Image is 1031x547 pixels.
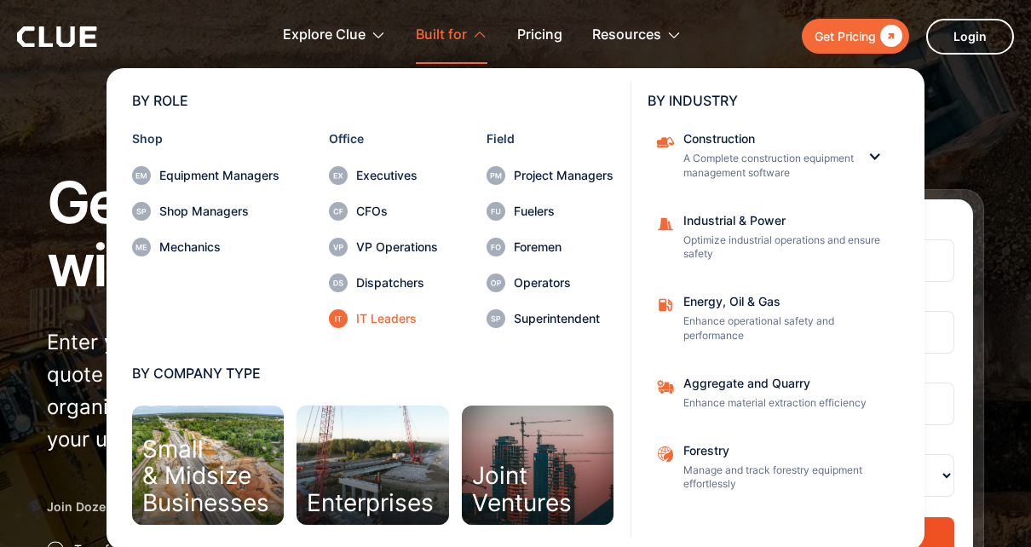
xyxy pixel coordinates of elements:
[648,436,899,501] a: ForestryManage and track forestry equipment effortlessly
[356,205,438,217] div: CFOs
[514,313,613,325] div: Superintendent
[132,406,284,525] a: Small& MidsizeBusinesses
[462,406,613,525] a: JointVentures
[656,215,675,233] img: Construction cone icon
[132,133,279,145] div: Shop
[283,9,386,62] div: Explore Clue
[329,309,438,328] a: IT Leaders
[487,309,613,328] a: Superintendent
[648,369,899,419] a: Aggregate and QuarryEnhance material extraction efficiency
[683,464,888,492] p: Manage and track forestry equipment effortlessly
[683,152,854,181] p: A Complete construction equipment management software
[648,206,899,271] a: Industrial & PowerOptimize industrial operations and ensure safety
[815,26,876,47] div: Get Pricing
[329,238,438,256] a: VP Operations
[132,238,279,256] a: Mechanics
[876,26,902,47] div: 
[416,9,467,62] div: Built for
[356,170,438,181] div: Executives
[159,170,279,181] div: Equipment Managers
[356,313,438,325] div: IT Leaders
[514,205,613,217] div: Fuelers
[159,205,279,217] div: Shop Managers
[416,9,487,62] div: Built for
[329,166,438,185] a: Executives
[356,241,438,253] div: VP Operations
[656,445,675,464] img: Aggregate and Quarry
[683,296,888,308] div: Energy, Oil & Gas
[683,445,888,457] div: Forestry
[307,490,434,516] div: Enterprises
[487,133,613,145] div: Field
[648,287,899,352] a: Energy, Oil & GasEnhance operational safety and performance
[17,64,1014,547] nav: Built for
[683,215,888,227] div: Industrial & Power
[472,463,572,516] div: Joint Ventures
[656,296,675,314] img: fleet fuel icon
[297,406,448,525] a: Enterprises
[656,133,675,152] img: Construction
[683,133,854,145] div: Construction
[683,377,888,389] div: Aggregate and Quarry
[517,9,562,62] a: Pricing
[683,314,888,343] p: Enhance operational safety and performance
[926,19,1014,55] a: Login
[356,277,438,289] div: Dispatchers
[802,19,909,54] a: Get Pricing
[648,124,899,189] div: ConstructionConstructionA Complete construction equipment management software
[514,170,613,181] div: Project Managers
[592,9,682,62] div: Resources
[329,133,438,145] div: Office
[132,166,279,185] a: Equipment Managers
[683,396,888,411] p: Enhance material extraction efficiency
[648,124,865,189] a: ConstructionA Complete construction equipment management software
[132,202,279,221] a: Shop Managers
[329,273,438,292] a: Dispatchers
[514,241,613,253] div: Foremen
[487,273,613,292] a: Operators
[592,9,661,62] div: Resources
[656,377,675,396] img: Aggregate and Quarry
[283,9,366,62] div: Explore Clue
[132,366,613,380] div: BY COMPANY TYPE
[142,436,269,516] div: Small & Midsize Businesses
[132,94,613,107] div: BY ROLE
[683,233,888,262] p: Optimize industrial operations and ensure safety
[487,238,613,256] a: Foremen
[487,202,613,221] a: Fuelers
[329,202,438,221] a: CFOs
[159,241,279,253] div: Mechanics
[648,94,899,107] div: BY INDUSTRY
[514,277,613,289] div: Operators
[487,166,613,185] a: Project Managers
